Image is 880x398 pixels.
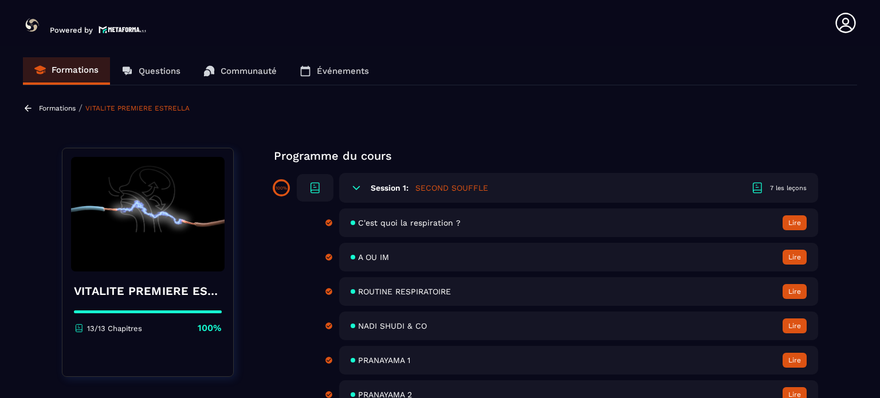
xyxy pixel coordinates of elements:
h4: VITALITE PREMIERE ESTRELLA [74,283,222,299]
img: logo-branding [23,16,41,34]
img: banner [71,157,225,271]
button: Lire [783,284,807,299]
button: Lire [783,318,807,333]
a: Communauté [192,57,288,85]
p: Questions [139,66,180,76]
a: Questions [110,57,192,85]
p: Communauté [221,66,277,76]
a: Formations [23,57,110,85]
a: VITALITE PREMIERE ESTRELLA [85,104,190,112]
span: ROUTINE RESPIRATOIRE [358,287,451,296]
h5: SECOND SOUFFLE [415,182,488,194]
p: Formations [52,65,99,75]
span: A OU IM [358,253,389,262]
span: PRANAYAMA 1 [358,356,410,365]
span: NADI SHUDI & CO [358,321,427,330]
a: Formations [39,104,76,112]
img: logo [99,25,147,34]
a: Événements [288,57,380,85]
span: / [78,103,82,113]
button: Lire [783,250,807,265]
p: Powered by [50,26,93,34]
p: 100% [198,322,222,334]
p: Événements [317,66,369,76]
p: 13/13 Chapitres [87,324,142,333]
p: Programme du cours [274,148,818,164]
button: Lire [783,215,807,230]
button: Lire [783,353,807,368]
div: 7 les leçons [770,184,807,192]
p: 100% [276,186,287,191]
span: C'est quoi la respiration ? [358,218,461,227]
h6: Session 1: [371,183,408,192]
